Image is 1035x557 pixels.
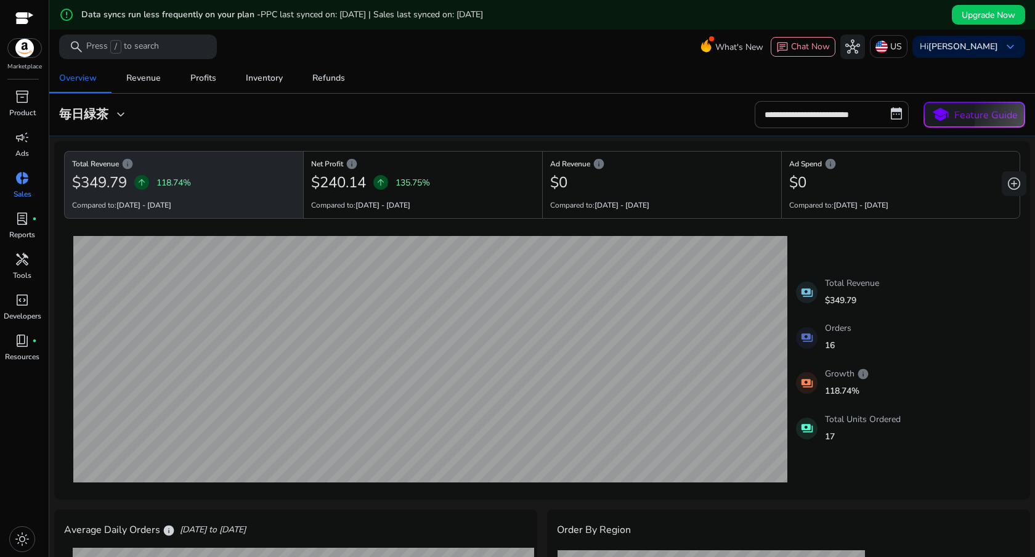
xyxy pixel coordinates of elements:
span: [DATE] to [DATE] [180,524,246,536]
h5: Data syncs run less frequently on your plan - [81,10,483,20]
b: [PERSON_NAME] [928,41,998,52]
img: amazon.svg [8,39,41,57]
p: Press to search [86,40,159,54]
p: Marketplace [7,62,42,71]
p: Hi [920,43,998,51]
p: Compared to: [72,200,171,211]
p: Compared to: [550,200,649,211]
h2: $240.14 [311,174,366,192]
b: [DATE] - [DATE] [355,200,410,210]
span: fiber_manual_record [32,338,37,343]
p: US [890,36,902,57]
p: Compared to: [311,200,410,211]
span: arrow_upward [376,177,386,187]
mat-icon: payments [796,418,818,439]
span: info [346,158,358,170]
p: Growth [825,367,869,380]
p: 16 [825,339,851,352]
span: light_mode [15,532,30,547]
span: search [69,39,84,54]
h4: Average Daily Orders [64,524,175,537]
span: info [593,158,605,170]
h2: $349.79 [72,174,127,192]
span: expand_more [113,107,128,122]
span: info [163,524,175,537]
button: add_circle [1002,171,1026,196]
p: Resources [5,351,39,362]
p: 17 [825,430,901,443]
p: Sales [14,189,31,200]
span: / [110,40,121,54]
mat-icon: payments [796,372,818,394]
span: school [931,106,949,124]
h2: $0 [550,174,567,192]
img: us.svg [875,41,888,53]
div: Profits [190,74,216,83]
p: Developers [4,311,41,322]
p: 118.74% [825,384,869,397]
span: donut_small [15,171,30,185]
button: schoolFeature Guide [923,102,1025,128]
span: info [121,158,134,170]
h2: $0 [789,174,806,192]
span: What's New [715,36,763,58]
h6: Ad Spend [789,163,1012,165]
div: Inventory [246,74,283,83]
div: Revenue [126,74,161,83]
span: info [824,158,837,170]
button: Upgrade Now [952,5,1025,25]
p: Tools [13,270,31,281]
b: [DATE] - [DATE] [834,200,888,210]
mat-icon: payments [796,282,818,303]
p: Total Revenue [825,277,879,290]
b: [DATE] - [DATE] [595,200,649,210]
button: hub [840,35,865,59]
mat-icon: payments [796,327,818,349]
span: fiber_manual_record [32,216,37,221]
h3: 毎日緑茶 [59,107,108,122]
p: Total Units Ordered [825,413,901,426]
p: Feature Guide [954,108,1018,123]
h6: Ad Revenue [550,163,774,165]
span: code_blocks [15,293,30,307]
span: chat [776,41,789,54]
span: PPC last synced on: [DATE] | Sales last synced on: [DATE] [261,9,483,20]
mat-icon: error_outline [59,7,74,22]
p: Compared to: [789,200,888,211]
span: keyboard_arrow_down [1003,39,1018,54]
span: hub [845,39,860,54]
h6: Net Profit [311,163,535,165]
p: Orders [825,322,851,335]
span: book_4 [15,333,30,348]
div: Overview [59,74,97,83]
span: info [857,368,869,380]
h6: Total Revenue [72,163,296,165]
p: Ads [15,148,29,159]
span: lab_profile [15,211,30,226]
span: Chat Now [791,41,830,52]
span: arrow_upward [137,177,147,187]
p: 135.75% [396,176,430,189]
span: campaign [15,130,30,145]
p: Product [9,107,36,118]
p: $349.79 [825,294,879,307]
h4: Order By Region [557,524,631,536]
span: inventory_2 [15,89,30,104]
span: handyman [15,252,30,267]
p: Reports [9,229,35,240]
span: Upgrade Now [962,9,1015,22]
p: 118.74% [156,176,191,189]
b: [DATE] - [DATE] [116,200,171,210]
span: add_circle [1007,176,1021,191]
div: Refunds [312,74,345,83]
button: chatChat Now [771,37,835,57]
